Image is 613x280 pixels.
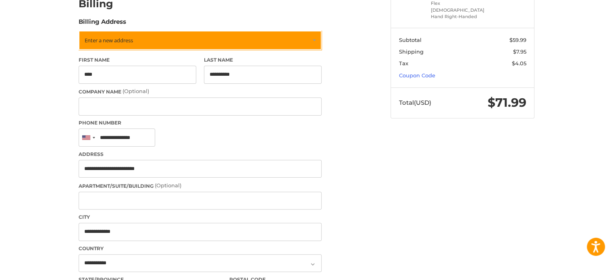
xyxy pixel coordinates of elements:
[79,129,98,146] div: United States: +1
[399,99,431,106] span: Total (USD)
[512,60,526,66] span: $4.05
[79,151,322,158] label: Address
[79,119,322,127] label: Phone Number
[79,56,196,64] label: First Name
[155,182,181,189] small: (Optional)
[204,56,322,64] label: Last Name
[85,37,133,44] span: Enter a new address
[79,182,322,190] label: Apartment/Suite/Building
[79,87,322,95] label: Company Name
[79,245,322,252] label: Country
[79,17,126,30] legend: Billing Address
[123,88,149,94] small: (Optional)
[513,48,526,55] span: $7.95
[547,258,613,280] iframe: Google Customer Reviews
[399,72,435,79] a: Coupon Code
[488,95,526,110] span: $71.99
[79,31,322,50] a: Enter or select a different address
[399,37,422,43] span: Subtotal
[509,37,526,43] span: $59.99
[399,48,424,55] span: Shipping
[79,214,322,221] label: City
[399,60,408,66] span: Tax
[431,13,492,20] li: Hand Right-Handed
